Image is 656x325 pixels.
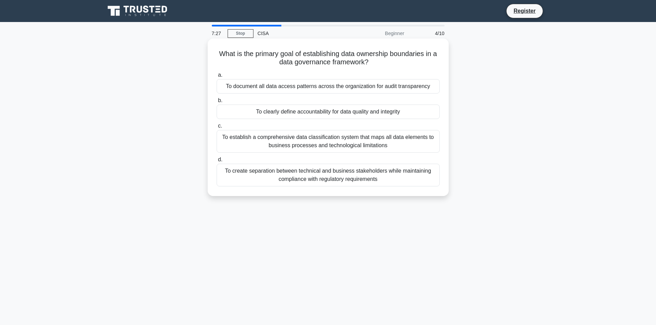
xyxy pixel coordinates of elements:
div: To clearly define accountability for data quality and integrity [217,105,440,119]
div: To document all data access patterns across the organization for audit transparency [217,79,440,94]
span: c. [218,123,222,129]
span: b. [218,97,222,103]
div: To establish a comprehensive data classification system that maps all data elements to business p... [217,130,440,153]
h5: What is the primary goal of establishing data ownership boundaries in a data governance framework? [216,50,440,67]
div: 4/10 [408,26,449,40]
a: Stop [228,29,253,38]
div: CISA [253,26,348,40]
div: Beginner [348,26,408,40]
span: a. [218,72,222,78]
span: d. [218,156,222,162]
a: Register [509,7,540,15]
div: 7:27 [208,26,228,40]
div: To create separation between technical and business stakeholders while maintaining compliance wit... [217,164,440,186]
